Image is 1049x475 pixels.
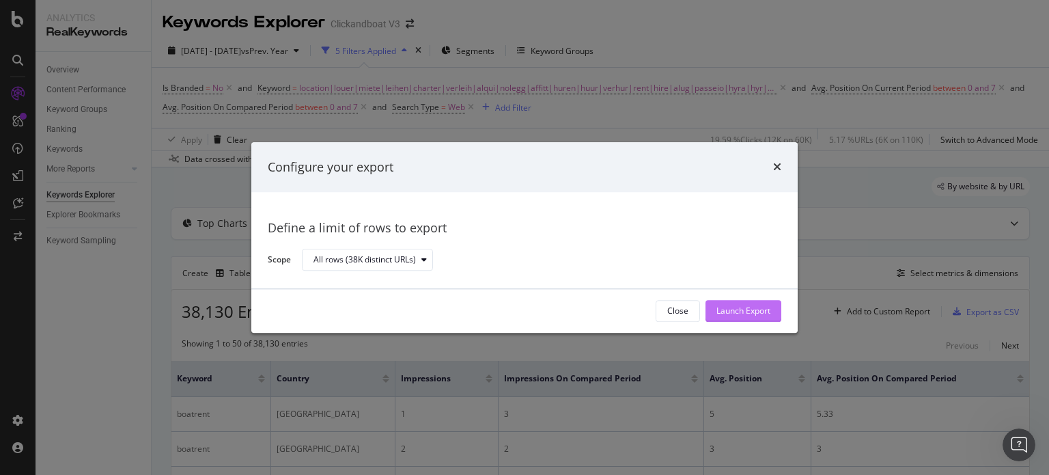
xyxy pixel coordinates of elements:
div: times [773,159,781,176]
button: Launch Export [705,300,781,322]
div: Launch Export [716,306,770,317]
button: All rows (38K distinct URLs) [302,249,433,271]
div: Close [667,306,688,317]
div: Define a limit of rows to export [268,220,781,238]
label: Scope [268,254,291,269]
button: Close [656,300,700,322]
div: All rows (38K distinct URLs) [313,256,416,264]
div: modal [251,142,798,333]
div: Configure your export [268,159,393,176]
iframe: Intercom live chat [1003,429,1035,461]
